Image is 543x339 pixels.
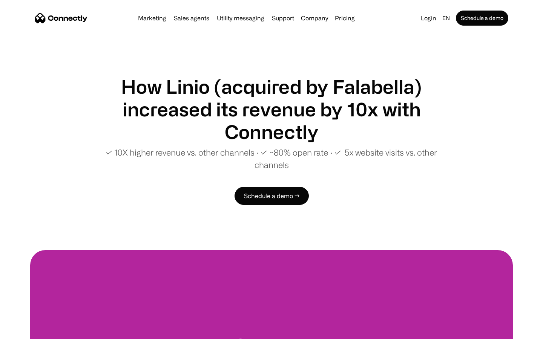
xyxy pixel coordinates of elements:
[90,75,452,143] h1: How Linio (acquired by Falabella) increased its revenue by 10x with Connectly
[214,15,267,21] a: Utility messaging
[135,15,169,21] a: Marketing
[15,326,45,336] ul: Language list
[456,11,508,26] a: Schedule a demo
[299,13,330,23] div: Company
[90,146,452,171] p: ✓ 10X higher revenue vs. other channels ∙ ✓ ~80% open rate ∙ ✓ 5x website visits vs. other channels
[269,15,297,21] a: Support
[418,13,439,23] a: Login
[35,12,87,24] a: home
[235,187,309,205] a: Schedule a demo →
[8,325,45,336] aside: Language selected: English
[301,13,328,23] div: Company
[439,13,454,23] div: en
[442,13,450,23] div: en
[171,15,212,21] a: Sales agents
[332,15,358,21] a: Pricing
